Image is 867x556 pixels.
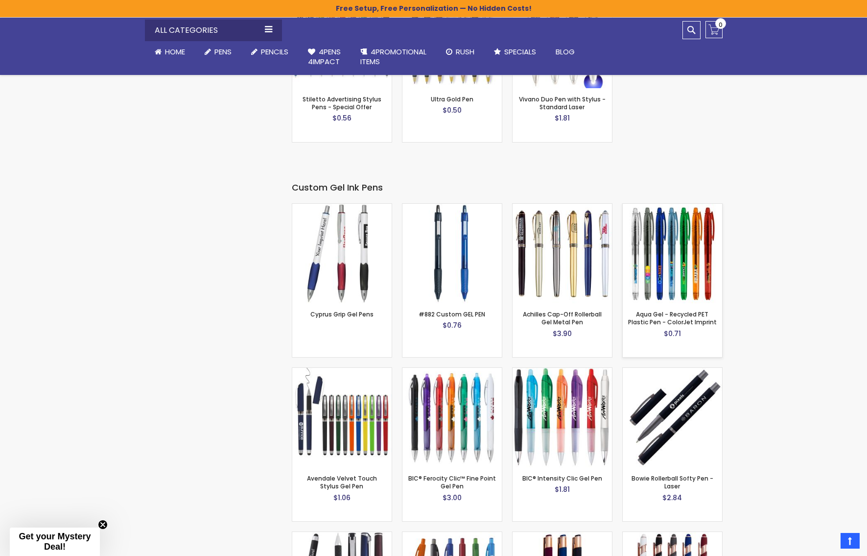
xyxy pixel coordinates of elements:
a: BIC® Ferocity Clic™ Fine Point Gel Pen [402,367,502,376]
a: Pens [195,41,241,63]
a: 4PROMOTIONALITEMS [351,41,436,73]
a: Home [145,41,195,63]
span: Pens [214,47,232,57]
a: BIC® Intensity Clic Gel Pen [513,367,612,376]
span: Rush [456,47,474,57]
span: $0.50 [443,105,462,115]
span: Pencils [261,47,288,57]
button: Close teaser [98,520,108,530]
img: Cyprus Grip Gel Pens [292,204,392,303]
a: #882 Custom GEL PEN [419,310,485,318]
a: BIC® Ferocity Clic™ Fine Point Gel Pen [408,474,496,490]
span: Blog [556,47,575,57]
a: Aqua Gel - Recycled PET Plastic Pen - ColorJet Imprint [623,203,722,212]
a: Pencils [241,41,298,63]
a: Aqua Gel - Recycled PET Plastic Pen - ColorJet Imprint [628,310,717,326]
span: Specials [504,47,536,57]
a: Bowie Rollerball Softy Pen - Laser [623,367,722,376]
a: Avendale Velvet Touch Stylus Gel Pen [307,474,377,490]
a: Achilles Cap-Off Rollerball Gel Metal Pen [513,203,612,212]
a: Vivano Duo Pen with Stylus - Standard Laser [519,95,606,111]
a: Stiletto Advertising Stylus Pens - Special Offer [303,95,381,111]
span: $3.90 [553,329,572,338]
span: 4PROMOTIONAL ITEMS [360,47,426,67]
a: Cyprus Grip Gel Pens [310,310,374,318]
div: Get your Mystery Deal!Close teaser [10,528,100,556]
span: 4Pens 4impact [308,47,341,67]
a: Custom Eco-Friendly Rose Gold Earl Satin Soft Touch Gel Pen [513,532,612,540]
a: 0 [705,21,723,38]
span: 0 [719,20,723,29]
img: Bowie Rollerball Softy Pen - Laser [623,368,722,467]
a: Specials [484,41,546,63]
img: Avendale Velvet Touch Stylus Gel Pen [292,368,392,467]
a: BIC® Intensity Clic Gel Pen [522,474,602,483]
img: BIC® Intensity Clic Gel Pen [513,368,612,467]
span: $0.71 [664,329,681,338]
a: Cali Custom Stylus Gel pen [292,532,392,540]
a: 4Pens4impact [298,41,351,73]
div: All Categories [145,20,282,41]
span: $1.81 [555,113,570,123]
span: $1.06 [333,493,351,503]
span: $0.56 [332,113,351,123]
span: Custom Gel Ink Pens [292,181,383,193]
span: Get your Mystery Deal! [19,532,91,552]
a: Ultra Gold Pen [431,95,473,103]
span: $3.00 [443,493,462,503]
a: Custom Lexi Rose Gold Stylus Soft Touch Recycled Aluminum Pen [623,532,722,540]
img: BIC® Ferocity Clic™ Fine Point Gel Pen [402,371,502,464]
a: Avendale Velvet Touch Stylus Gel Pen [292,367,392,376]
img: Achilles Cap-Off Rollerball Gel Metal Pen [513,204,612,303]
span: Home [165,47,185,57]
a: Bowie Rollerball Softy Pen - Laser [632,474,713,490]
span: $0.76 [443,320,462,330]
img: Aqua Gel - Recycled PET Plastic Pen - ColorJet Imprint [623,204,722,303]
a: Blog [546,41,585,63]
img: #882 Custom GEL PEN [402,204,502,303]
a: #882 Custom GEL PEN [402,203,502,212]
a: Achilles Cap-Off Rollerball Gel Metal Pen [523,310,602,326]
span: $1.81 [555,484,570,494]
a: Cliff Gel Ink Pens [402,532,502,540]
a: Cyprus Grip Gel Pens [292,203,392,212]
a: Rush [436,41,484,63]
